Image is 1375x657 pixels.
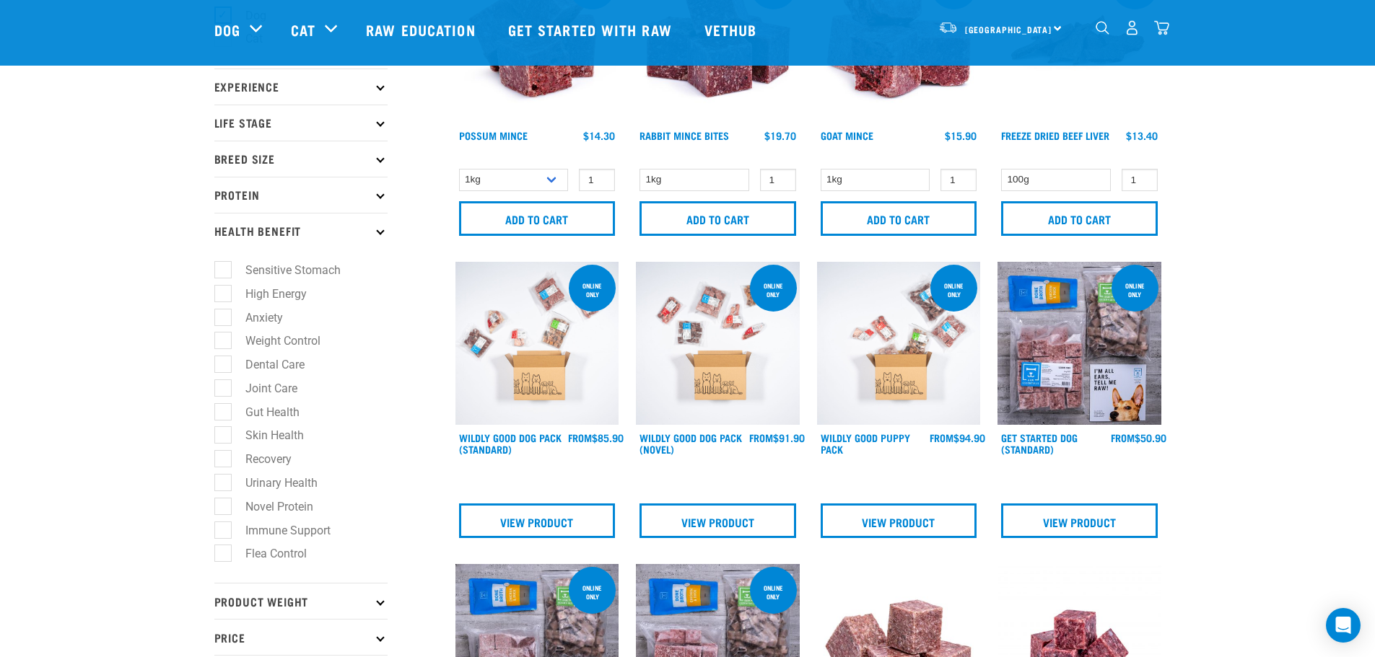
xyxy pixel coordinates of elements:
[222,309,289,327] label: Anxiety
[640,503,796,538] a: View Product
[821,201,977,236] input: Add to cart
[291,19,315,40] a: Cat
[222,379,303,397] label: Joint Care
[214,69,388,105] p: Experience
[1112,275,1158,305] div: online only
[940,169,977,191] input: 1
[1126,130,1158,141] div: $13.40
[1154,20,1169,35] img: home-icon@2x.png
[1001,133,1109,138] a: Freeze Dried Beef Liver
[214,213,388,249] p: Health Benefit
[760,169,796,191] input: 1
[222,356,310,374] label: Dental Care
[214,141,388,177] p: Breed Size
[214,583,388,619] p: Product Weight
[569,275,616,305] div: Online Only
[817,262,981,425] img: Puppy 0 2sec
[494,1,690,58] a: Get started with Raw
[749,432,805,444] div: $91.90
[222,474,323,492] label: Urinary Health
[222,521,336,539] label: Immune Support
[579,169,615,191] input: 1
[821,503,977,538] a: View Product
[459,503,616,538] a: View Product
[459,133,528,138] a: Possum Mince
[459,435,562,451] a: Wildly Good Dog Pack (Standard)
[640,133,729,138] a: Rabbit Mince Bites
[1096,21,1109,35] img: home-icon-1@2x.png
[222,498,319,516] label: Novel Protein
[222,426,310,444] label: Skin Health
[222,450,297,468] label: Recovery
[930,435,953,440] span: FROM
[583,130,615,141] div: $14.30
[214,19,240,40] a: Dog
[222,544,313,563] label: Flea Control
[938,21,958,34] img: van-moving.png
[1125,20,1140,35] img: user.png
[1326,608,1361,643] div: Open Intercom Messenger
[998,262,1161,425] img: NSP Dog Standard Update
[568,435,592,440] span: FROM
[690,1,775,58] a: Vethub
[569,577,616,607] div: online only
[930,432,985,444] div: $94.90
[222,332,326,350] label: Weight Control
[750,275,797,305] div: Online Only
[821,133,873,138] a: Goat Mince
[222,285,313,303] label: High Energy
[750,577,797,607] div: online only
[1001,201,1158,236] input: Add to cart
[821,435,910,451] a: Wildly Good Puppy Pack
[455,262,619,425] img: Dog 0 2sec
[1001,503,1158,538] a: View Product
[930,275,977,305] div: Online Only
[1001,435,1078,451] a: Get Started Dog (Standard)
[636,262,800,425] img: Dog Novel 0 2sec
[945,130,977,141] div: $15.90
[214,177,388,213] p: Protein
[640,435,742,451] a: Wildly Good Dog Pack (Novel)
[1111,432,1166,444] div: $50.90
[352,1,493,58] a: Raw Education
[222,403,305,421] label: Gut Health
[1111,435,1135,440] span: FROM
[214,105,388,141] p: Life Stage
[965,27,1052,32] span: [GEOGRAPHIC_DATA]
[214,619,388,655] p: Price
[749,435,773,440] span: FROM
[459,201,616,236] input: Add to cart
[764,130,796,141] div: $19.70
[222,261,346,279] label: Sensitive Stomach
[1122,169,1158,191] input: 1
[640,201,796,236] input: Add to cart
[568,432,624,444] div: $85.90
